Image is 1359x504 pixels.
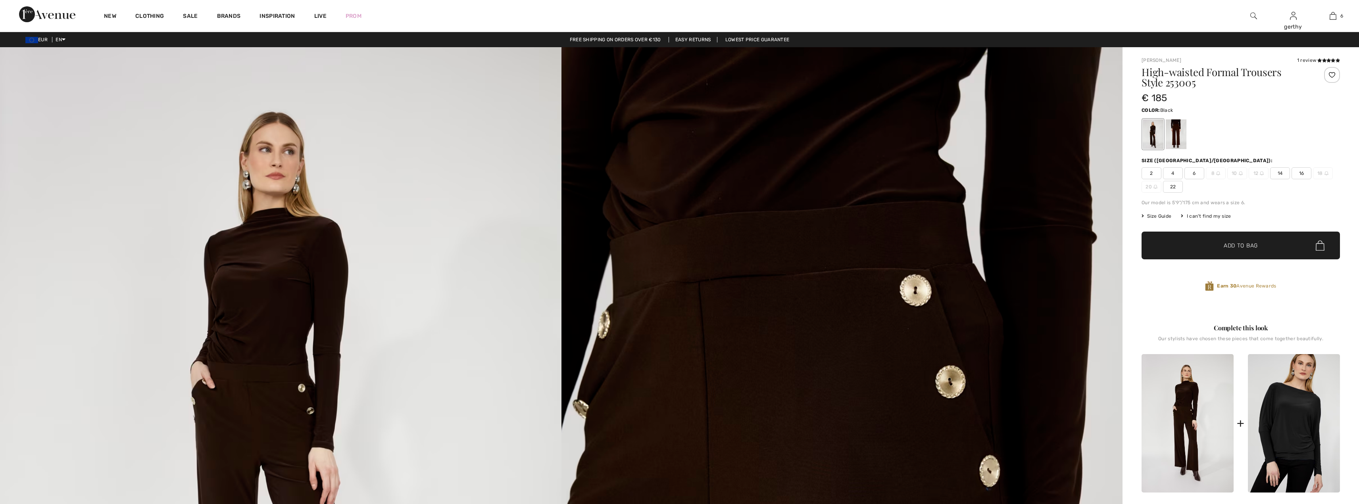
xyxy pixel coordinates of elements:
div: Our model is 5'9"/175 cm and wears a size 6. [1142,199,1340,206]
span: Avenue Rewards [1217,282,1276,289]
span: Add to Bag [1224,241,1258,250]
a: New [104,13,116,21]
a: Free shipping on orders over €130 [563,37,667,42]
div: Mocha [1166,119,1186,149]
span: 16 [1292,167,1311,179]
span: 2 [1142,167,1161,179]
div: + [1237,414,1244,432]
a: Prom [346,12,361,20]
span: Color: [1142,107,1160,113]
a: Easy Returns [669,37,718,42]
h1: High-waisted Formal Trousers Style 253005 [1142,67,1307,88]
div: gerthy [1274,23,1313,31]
span: 10 [1227,167,1247,179]
span: EUR [25,37,51,42]
span: 12 [1249,167,1269,179]
a: Clothing [135,13,164,21]
img: My Bag [1330,11,1336,21]
img: Bag.svg [1316,240,1324,251]
img: 1ère Avenue [19,6,75,22]
span: Black [1160,107,1173,113]
span: 6 [1184,167,1204,179]
span: 20 [1142,181,1161,193]
img: ring-m.svg [1153,185,1157,189]
img: Relaxed Fit Hip-Length Pullover Style 253019 [1248,354,1340,493]
span: 4 [1163,167,1183,179]
span: EN [56,37,65,42]
strong: Earn 30 [1217,283,1236,289]
img: ring-m.svg [1216,171,1220,175]
img: search the website [1250,11,1257,21]
span: € 185 [1142,92,1167,103]
span: 14 [1270,167,1290,179]
a: Lowest Price Guarantee [719,37,796,42]
span: 6 [1340,12,1343,19]
a: Live [314,12,327,20]
img: Avenue Rewards [1205,281,1214,291]
span: Inspiration [259,13,295,21]
div: Our stylists have chosen these pieces that come together beautifully. [1142,336,1340,348]
span: Size Guide [1142,213,1171,220]
div: Black [1143,119,1163,149]
img: My Info [1290,11,1297,21]
a: [PERSON_NAME] [1142,57,1181,63]
a: Sale [183,13,198,21]
button: Add to Bag [1142,232,1340,259]
img: Euro [25,37,38,43]
span: 18 [1313,167,1333,179]
img: ring-m.svg [1324,171,1328,175]
a: Sign In [1290,12,1297,19]
div: Size ([GEOGRAPHIC_DATA]/[GEOGRAPHIC_DATA]): [1142,157,1274,164]
img: High-Waisted Formal Trousers Style 253005 [1142,354,1234,493]
span: 22 [1163,181,1183,193]
div: 1 review [1297,57,1340,64]
div: I can't find my size [1181,213,1231,220]
a: 6 [1313,11,1352,21]
a: Brands [217,13,241,21]
div: Complete this look [1142,323,1340,333]
img: ring-m.svg [1239,171,1243,175]
span: 8 [1206,167,1226,179]
img: ring-m.svg [1260,171,1264,175]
